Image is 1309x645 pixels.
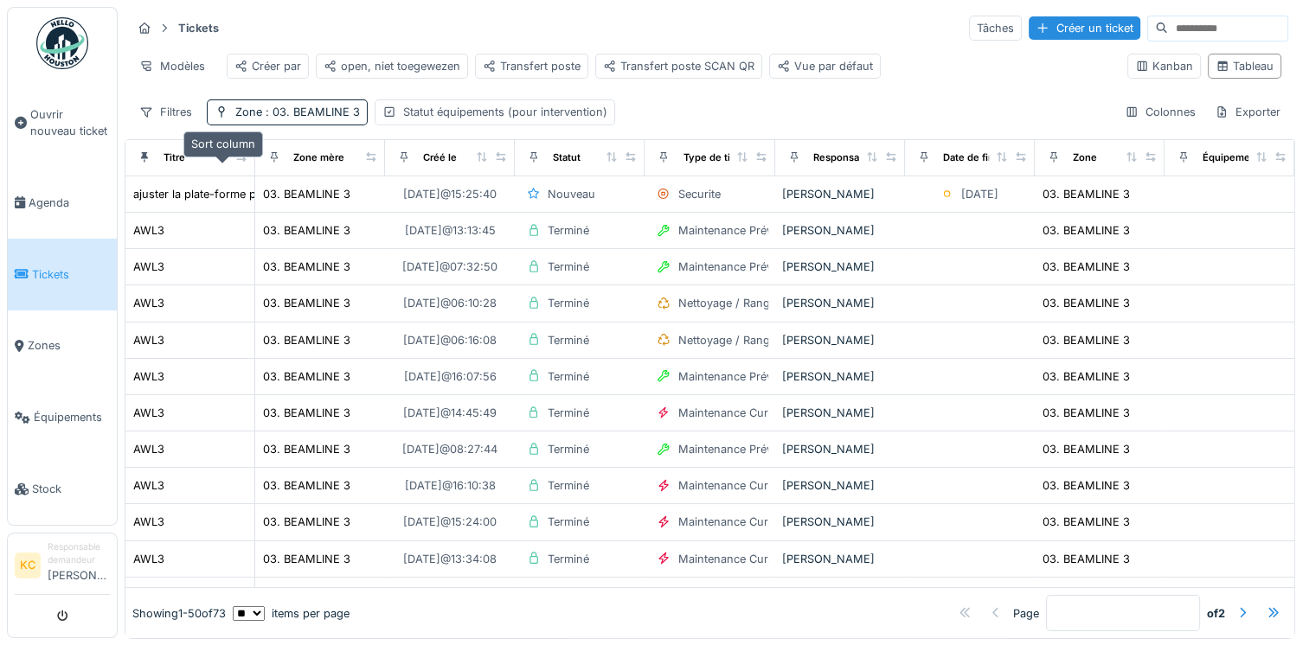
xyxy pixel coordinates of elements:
[8,79,117,167] a: Ouvrir nouveau ticket
[263,368,350,385] div: 03. BEAMLINE 3
[1029,16,1140,40] div: Créer un ticket
[48,540,110,591] li: [PERSON_NAME]
[782,259,898,275] div: [PERSON_NAME]
[603,58,754,74] div: Transfert poste SCAN QR
[263,514,350,530] div: 03. BEAMLINE 3
[782,295,898,311] div: [PERSON_NAME]
[403,104,607,120] div: Statut équipements (pour intervention)
[324,58,460,74] div: open, niet toegewezen
[1043,295,1130,311] div: 03. BEAMLINE 3
[405,222,496,239] div: [DATE] @ 13:13:45
[132,604,226,621] div: Showing 1 - 50 of 73
[405,477,496,494] div: [DATE] @ 16:10:38
[677,259,803,275] div: Maintenance Préventive
[1043,222,1130,239] div: 03. BEAMLINE 3
[8,453,117,525] a: Stock
[1043,368,1130,385] div: 03. BEAMLINE 3
[15,540,110,595] a: KC Responsable demandeur[PERSON_NAME]
[548,477,589,494] div: Terminé
[402,441,497,457] div: [DATE] @ 08:27:44
[263,332,350,348] div: 03. BEAMLINE 3
[548,551,589,567] div: Terminé
[548,405,589,421] div: Terminé
[403,332,497,348] div: [DATE] @ 06:16:08
[1203,150,1260,165] div: Équipement
[1135,58,1193,74] div: Kanban
[8,167,117,239] a: Agenda
[782,368,898,385] div: [PERSON_NAME]
[403,551,497,567] div: [DATE] @ 13:34:08
[1043,477,1130,494] div: 03. BEAMLINE 3
[263,222,350,239] div: 03. BEAMLINE 3
[263,441,350,457] div: 03. BEAMLINE 3
[32,481,110,497] span: Stock
[943,150,1030,165] div: Date de fin prévue
[34,409,110,425] span: Équipements
[782,551,898,567] div: [PERSON_NAME]
[548,222,589,239] div: Terminé
[677,222,803,239] div: Maintenance Préventive
[782,514,898,530] div: [PERSON_NAME]
[8,310,117,382] a: Zones
[548,259,589,275] div: Terminé
[1013,604,1039,621] div: Page
[133,441,164,457] div: AWL3
[133,186,445,202] div: ajuster la plate-forme pour accrocher les lisses sur Beam 3
[32,266,110,283] span: Tickets
[233,604,350,621] div: items per page
[164,150,185,165] div: Titre
[403,405,497,421] div: [DATE] @ 14:45:49
[36,17,88,69] img: Badge_color-CXgf-gQk.svg
[782,477,898,494] div: [PERSON_NAME]
[262,105,360,118] span: : 03. BEAMLINE 3
[403,514,497,530] div: [DATE] @ 15:24:00
[404,368,497,385] div: [DATE] @ 16:07:56
[133,295,164,311] div: AWL3
[8,239,117,310] a: Tickets
[263,477,350,494] div: 03. BEAMLINE 3
[677,405,792,421] div: Maintenance Curative
[677,441,803,457] div: Maintenance Préventive
[683,150,750,165] div: Type de ticket
[263,259,350,275] div: 03. BEAMLINE 3
[30,106,110,139] span: Ouvrir nouveau ticket
[183,131,263,156] div: Sort column
[969,16,1022,41] div: Tâches
[1207,604,1225,621] strong: of 2
[961,186,998,202] div: [DATE]
[548,295,589,311] div: Terminé
[263,295,350,311] div: 03. BEAMLINE 3
[48,540,110,567] div: Responsable demandeur
[782,222,898,239] div: [PERSON_NAME]
[553,150,581,165] div: Statut
[293,150,344,165] div: Zone mère
[263,186,350,202] div: 03. BEAMLINE 3
[402,259,497,275] div: [DATE] @ 07:32:50
[677,368,803,385] div: Maintenance Préventive
[133,222,164,239] div: AWL3
[548,368,589,385] div: Terminé
[132,54,213,79] div: Modèles
[29,195,110,211] span: Agenda
[1207,99,1288,125] div: Exporter
[677,295,801,311] div: Nettoyage / Rangement
[677,186,720,202] div: Securite
[235,104,360,120] div: Zone
[777,58,873,74] div: Vue par défaut
[677,514,792,530] div: Maintenance Curative
[782,332,898,348] div: [PERSON_NAME]
[1117,99,1203,125] div: Colonnes
[133,514,164,530] div: AWL3
[483,58,581,74] div: Transfert poste
[1043,551,1130,567] div: 03. BEAMLINE 3
[677,477,792,494] div: Maintenance Curative
[28,337,110,354] span: Zones
[1043,514,1130,530] div: 03. BEAMLINE 3
[1043,441,1130,457] div: 03. BEAMLINE 3
[1216,58,1274,74] div: Tableau
[133,368,164,385] div: AWL3
[548,441,589,457] div: Terminé
[548,514,589,530] div: Terminé
[133,259,164,275] div: AWL3
[234,58,301,74] div: Créer par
